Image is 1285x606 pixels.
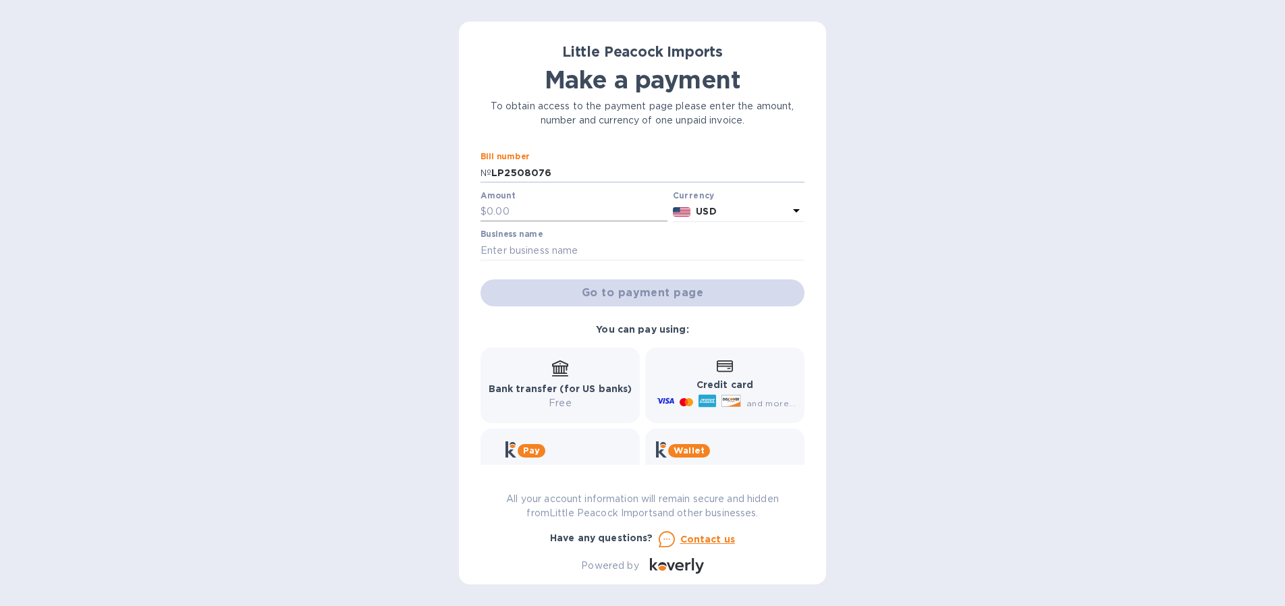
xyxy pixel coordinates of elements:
p: All your account information will remain secure and hidden from Little Peacock Imports and other ... [481,492,804,520]
u: Contact us [680,534,736,545]
input: Enter business name [481,240,804,260]
label: Business name [481,231,543,239]
b: Little Peacock Imports [562,43,723,60]
b: Bank transfer (for US banks) [489,383,632,394]
p: To obtain access to the payment page please enter the amount, number and currency of one unpaid i... [481,99,804,128]
p: Free [489,396,632,410]
span: and more... [746,398,796,408]
b: You can pay using: [596,324,688,335]
p: № [481,166,491,180]
b: Have any questions? [550,532,653,543]
h1: Make a payment [481,65,804,94]
p: $ [481,204,487,219]
input: Enter bill number [491,163,804,183]
label: Bill number [481,153,529,161]
img: USD [673,207,691,217]
b: Currency [673,190,715,200]
input: 0.00 [487,202,667,222]
b: Pay [523,445,540,456]
b: Wallet [674,445,705,456]
p: Powered by [581,559,638,573]
b: Instant transfers via Wallet [656,464,794,475]
label: Amount [481,192,515,200]
b: Get more time to pay [505,464,616,475]
b: USD [696,206,716,217]
b: Credit card [696,379,753,390]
